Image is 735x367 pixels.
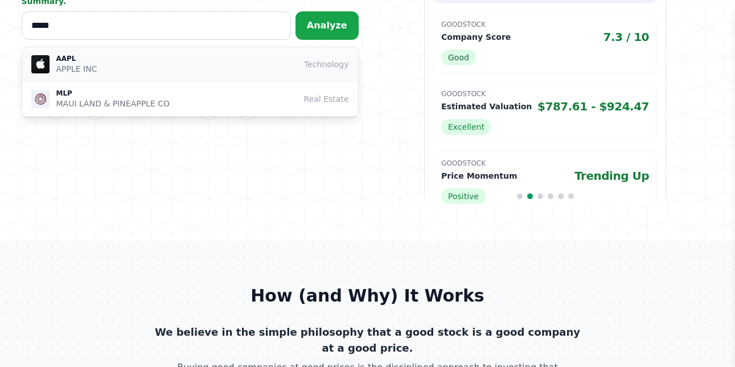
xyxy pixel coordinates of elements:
span: Go to slide 5 [558,193,564,199]
span: $787.61 - $924.47 [537,98,649,114]
p: GoodStock [441,20,649,29]
p: Company Score [441,31,511,43]
p: GoodStock [441,89,649,98]
p: MLP [56,89,170,98]
p: Estimated Valuation [441,101,532,112]
p: We believe in the simple philosophy that a good stock is a good company at a good price. [149,324,586,356]
p: AAPL [56,54,97,63]
span: Go to slide 4 [548,193,553,199]
span: Good [441,50,476,65]
p: Price Momentum [441,170,517,182]
span: Analyze [307,20,347,31]
button: Analyze [295,11,359,40]
p: APPLE INC [56,63,97,75]
button: MLP MLP MAUI LAND & PINEAPPLE CO Real Estate [22,82,358,116]
span: Go to slide 1 [517,193,523,199]
p: MAUI LAND & PINEAPPLE CO [56,98,170,109]
span: Real Estate [304,93,349,105]
h2: How (and Why) It Works [54,286,682,306]
span: Go to slide 2 [527,193,533,199]
img: MLP [31,90,50,108]
img: AAPL [31,55,50,73]
span: 7.3 / 10 [603,29,650,45]
p: GoodStock [441,159,649,168]
span: Go to slide 6 [568,193,574,199]
span: Go to slide 3 [537,193,543,199]
span: Excellent [441,119,491,135]
span: Technology [304,59,348,70]
button: AAPL AAPL APPLE INC Technology [22,47,358,82]
span: Positive [441,188,486,204]
span: Trending Up [574,168,649,184]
